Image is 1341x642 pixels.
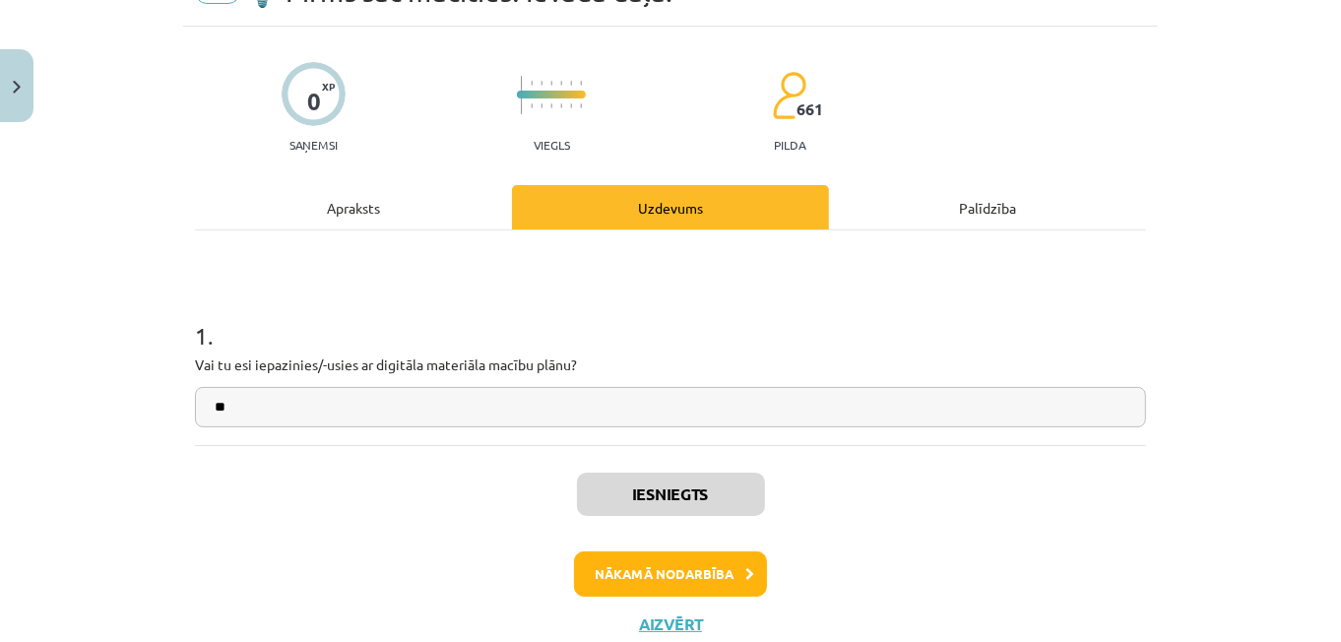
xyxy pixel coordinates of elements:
p: Saņemsi [282,138,346,152]
div: Palīdzība [829,185,1146,229]
button: Nākamā nodarbība [574,551,767,597]
span: 661 [797,100,823,118]
div: Uzdevums [512,185,829,229]
img: icon-short-line-57e1e144782c952c97e751825c79c345078a6d821885a25fce030b3d8c18986b.svg [550,81,552,86]
img: icon-short-line-57e1e144782c952c97e751825c79c345078a6d821885a25fce030b3d8c18986b.svg [541,81,543,86]
img: icon-short-line-57e1e144782c952c97e751825c79c345078a6d821885a25fce030b3d8c18986b.svg [531,103,533,108]
img: icon-short-line-57e1e144782c952c97e751825c79c345078a6d821885a25fce030b3d8c18986b.svg [580,81,582,86]
img: students-c634bb4e5e11cddfef0936a35e636f08e4e9abd3cc4e673bd6f9a4125e45ecb1.svg [772,71,806,120]
p: Vai tu esi iepazinies/-usies ar digitāla materiāla macību plānu? [195,354,1146,375]
p: Viegls [534,138,570,152]
button: Iesniegts [577,473,765,516]
img: icon-short-line-57e1e144782c952c97e751825c79c345078a6d821885a25fce030b3d8c18986b.svg [570,103,572,108]
button: Aizvērt [633,614,708,634]
img: icon-short-line-57e1e144782c952c97e751825c79c345078a6d821885a25fce030b3d8c18986b.svg [580,103,582,108]
img: icon-short-line-57e1e144782c952c97e751825c79c345078a6d821885a25fce030b3d8c18986b.svg [560,81,562,86]
img: icon-short-line-57e1e144782c952c97e751825c79c345078a6d821885a25fce030b3d8c18986b.svg [550,103,552,108]
p: pilda [774,138,805,152]
img: icon-short-line-57e1e144782c952c97e751825c79c345078a6d821885a25fce030b3d8c18986b.svg [531,81,533,86]
h1: 1 . [195,288,1146,349]
div: Apraksts [195,185,512,229]
span: XP [322,81,335,92]
img: icon-long-line-d9ea69661e0d244f92f715978eff75569469978d946b2353a9bb055b3ed8787d.svg [521,76,523,114]
img: icon-short-line-57e1e144782c952c97e751825c79c345078a6d821885a25fce030b3d8c18986b.svg [541,103,543,108]
div: 0 [307,88,321,115]
img: icon-short-line-57e1e144782c952c97e751825c79c345078a6d821885a25fce030b3d8c18986b.svg [560,103,562,108]
img: icon-close-lesson-0947bae3869378f0d4975bcd49f059093ad1ed9edebbc8119c70593378902aed.svg [13,81,21,94]
img: icon-short-line-57e1e144782c952c97e751825c79c345078a6d821885a25fce030b3d8c18986b.svg [570,81,572,86]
